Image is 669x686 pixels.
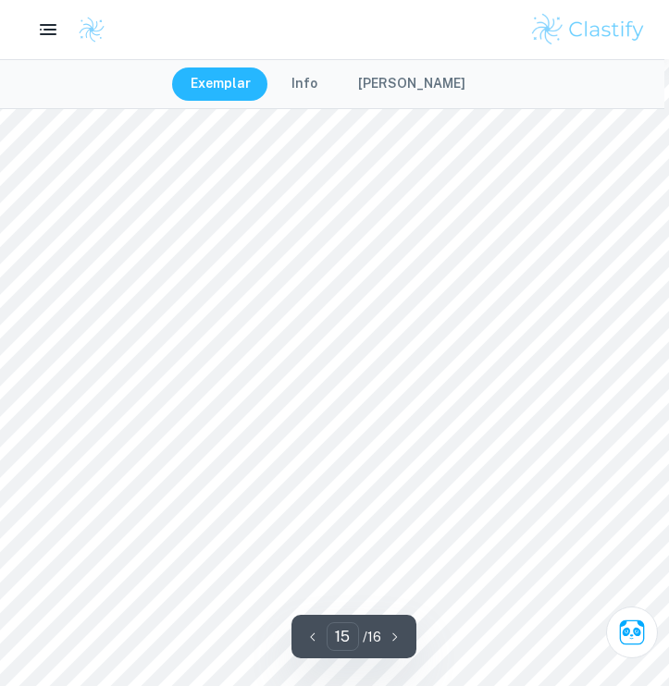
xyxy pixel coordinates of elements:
img: Clastify logo [78,16,105,43]
button: [PERSON_NAME] [340,67,484,101]
button: Ask Clai [606,606,658,658]
button: Exemplar [172,67,269,101]
p: / 16 [363,627,381,647]
button: Info [273,67,336,101]
a: Clastify logo [67,16,105,43]
img: Clastify logo [529,11,647,48]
